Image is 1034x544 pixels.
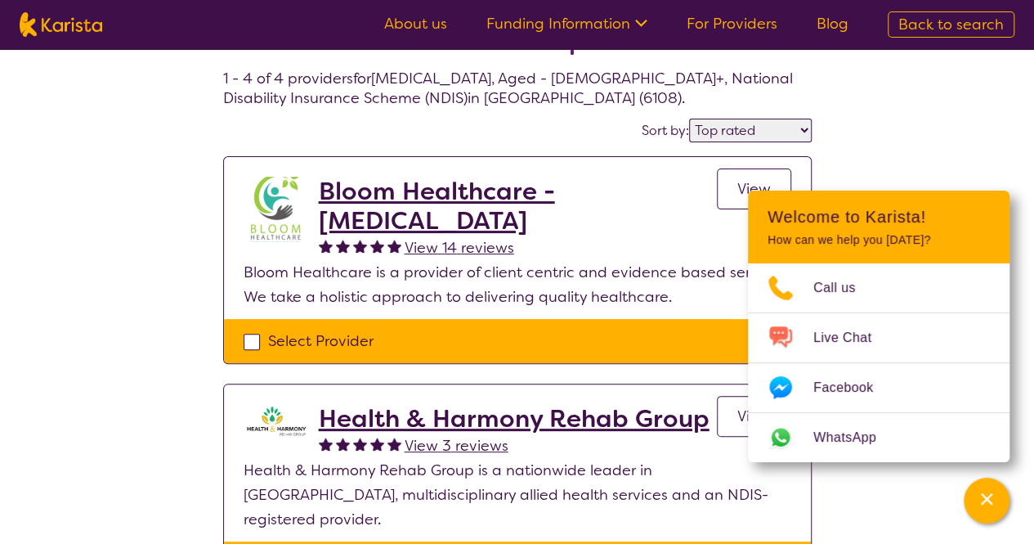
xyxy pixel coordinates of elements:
[319,239,333,253] img: fullstar
[319,177,717,236] a: Bloom Healthcare - [MEDICAL_DATA]
[319,437,333,451] img: fullstar
[888,11,1014,38] a: Back to search
[898,15,1004,34] span: Back to search
[336,437,350,451] img: fullstar
[813,425,896,450] span: WhatsApp
[244,260,791,309] p: Bloom Healthcare is a provider of client centric and evidence based services. We take a holistic ...
[336,239,350,253] img: fullstar
[20,12,102,37] img: Karista logo
[244,177,309,242] img: kyxjko9qh2ft7c3q1pd9.jpg
[687,14,777,34] a: For Providers
[384,14,447,34] a: About us
[737,179,771,199] span: View
[405,236,514,260] a: View 14 reviews
[737,407,771,426] span: View
[964,478,1009,524] button: Channel Menu
[817,14,848,34] a: Blog
[405,434,508,458] a: View 3 reviews
[768,207,990,227] h2: Welcome to Karista!
[717,169,791,209] a: View
[813,276,875,300] span: Call us
[405,238,514,258] span: View 14 reviews
[717,396,791,437] a: View
[642,122,689,139] label: Sort by:
[319,404,709,434] a: Health & Harmony Rehab Group
[353,437,367,451] img: fullstar
[748,413,1009,462] a: Web link opens in a new tab.
[405,436,508,456] span: View 3 reviews
[748,263,1009,462] ul: Choose channel
[813,326,891,350] span: Live Chat
[748,191,1009,462] div: Channel Menu
[768,233,990,247] p: How can we help you [DATE]?
[244,458,791,532] p: Health & Harmony Rehab Group is a nationwide leader in [GEOGRAPHIC_DATA], multidisciplinary allie...
[387,437,401,451] img: fullstar
[370,437,384,451] img: fullstar
[387,239,401,253] img: fullstar
[353,239,367,253] img: fullstar
[813,375,893,400] span: Facebook
[244,404,309,437] img: ztak9tblhgtrn1fit8ap.png
[486,14,647,34] a: Funding Information
[370,239,384,253] img: fullstar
